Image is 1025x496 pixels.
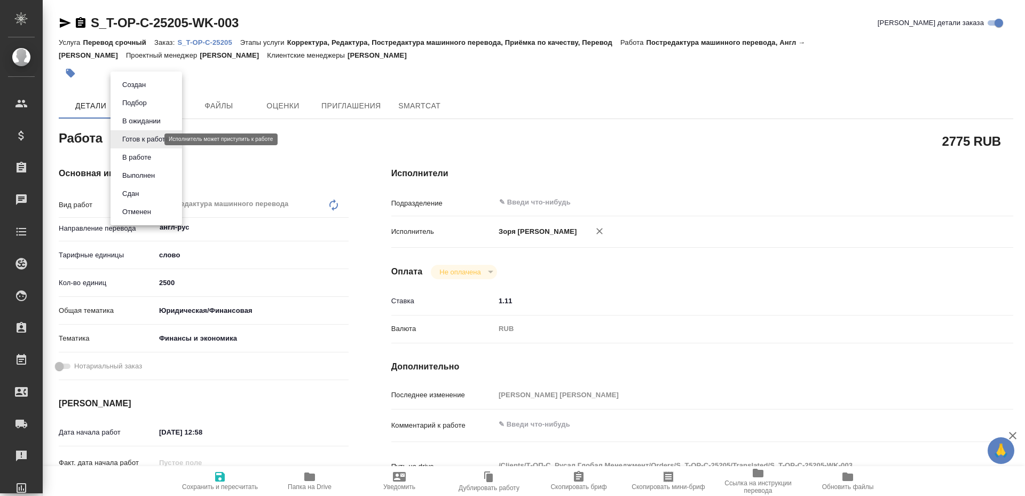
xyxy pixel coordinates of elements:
[119,79,149,91] button: Создан
[119,188,142,200] button: Сдан
[119,152,154,163] button: В работе
[119,133,172,145] button: Готов к работе
[119,97,150,109] button: Подбор
[119,115,164,127] button: В ожидании
[119,206,154,218] button: Отменен
[119,170,158,182] button: Выполнен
